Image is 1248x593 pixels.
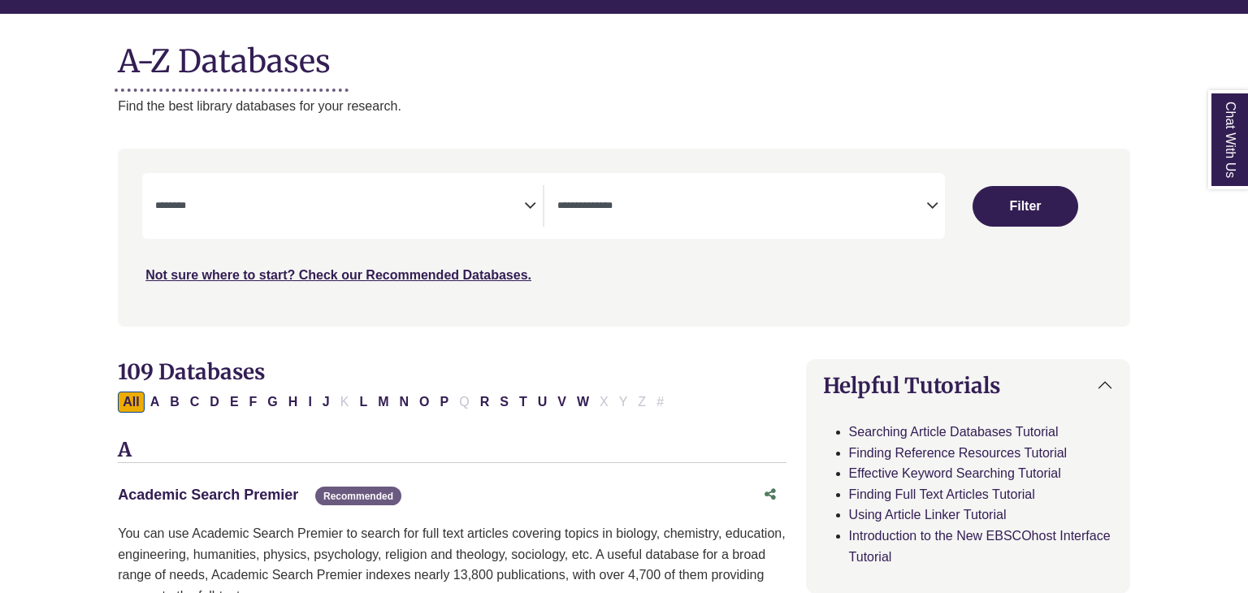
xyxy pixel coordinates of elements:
[533,392,552,413] button: Filter Results U
[205,392,224,413] button: Filter Results D
[807,360,1129,411] button: Helpful Tutorials
[435,392,454,413] button: Filter Results P
[318,392,335,413] button: Filter Results J
[145,392,165,413] button: Filter Results A
[849,466,1061,480] a: Effective Keyword Searching Tutorial
[245,392,262,413] button: Filter Results F
[973,186,1078,227] button: Submit for Search Results
[849,487,1035,501] a: Finding Full Text Articles Tutorial
[754,479,786,510] button: Share this database
[475,392,495,413] button: Filter Results R
[145,268,531,282] a: Not sure where to start? Check our Recommended Databases.
[118,392,144,413] button: All
[552,392,571,413] button: Filter Results V
[514,392,532,413] button: Filter Results T
[118,394,670,408] div: Alpha-list to filter by first letter of database name
[557,201,926,214] textarea: Search
[185,392,205,413] button: Filter Results C
[118,358,265,385] span: 109 Databases
[225,392,244,413] button: Filter Results E
[118,30,1130,80] h1: A-Z Databases
[354,392,372,413] button: Filter Results L
[118,487,298,503] a: Academic Search Premier
[118,439,786,463] h3: A
[315,487,401,505] span: Recommended
[303,392,316,413] button: Filter Results I
[155,201,524,214] textarea: Search
[495,392,513,413] button: Filter Results S
[373,392,393,413] button: Filter Results M
[849,425,1059,439] a: Searching Article Databases Tutorial
[414,392,434,413] button: Filter Results O
[849,508,1007,522] a: Using Article Linker Tutorial
[262,392,282,413] button: Filter Results G
[849,446,1068,460] a: Finding Reference Resources Tutorial
[165,392,184,413] button: Filter Results B
[118,149,1130,326] nav: Search filters
[849,529,1111,564] a: Introduction to the New EBSCOhost Interface Tutorial
[572,392,594,413] button: Filter Results W
[284,392,303,413] button: Filter Results H
[118,96,1130,117] p: Find the best library databases for your research.
[395,392,414,413] button: Filter Results N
